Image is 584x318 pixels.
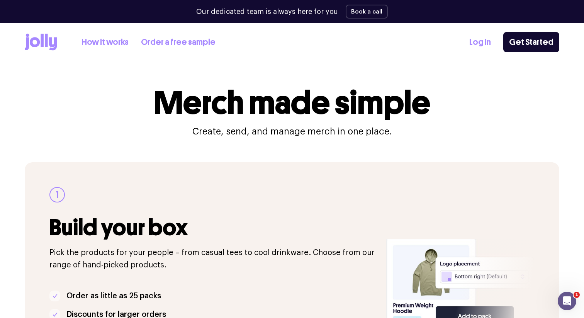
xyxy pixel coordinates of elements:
[154,87,430,119] h1: Merch made simple
[192,125,392,138] p: Create, send, and manage merch in one place.
[81,36,129,49] a: How it works
[346,5,388,19] button: Book a call
[469,36,491,49] a: Log In
[558,292,576,310] iframe: Intercom live chat
[503,32,559,52] a: Get Started
[66,290,161,302] p: Order as little as 25 packs
[49,247,377,271] p: Pick the products for your people – from casual tees to cool drinkware. Choose from our range of ...
[574,292,580,298] span: 1
[49,187,65,202] div: 1
[196,7,338,17] p: Our dedicated team is always here for you
[49,215,377,240] h3: Build your box
[141,36,216,49] a: Order a free sample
